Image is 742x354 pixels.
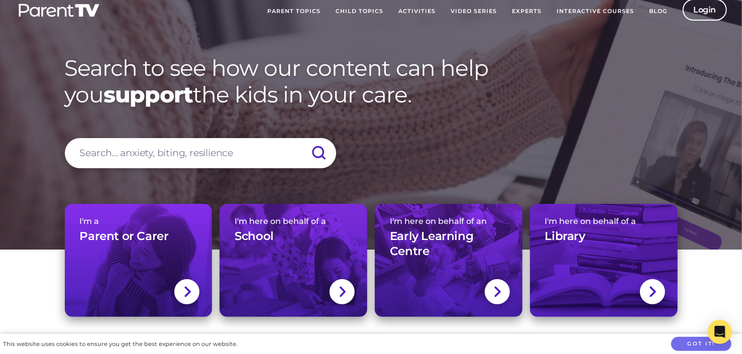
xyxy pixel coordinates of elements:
[375,204,522,317] a: I'm here on behalf of anEarly Learning Centre
[18,3,100,18] img: parenttv-logo-white.4c85aaf.svg
[183,285,191,298] img: svg+xml;base64,PHN2ZyBlbmFibGUtYmFja2dyb3VuZD0ibmV3IDAgMCAxNC44IDI1LjciIHZpZXdCb3g9IjAgMCAxNC44ID...
[493,285,501,298] img: svg+xml;base64,PHN2ZyBlbmFibGUtYmFja2dyb3VuZD0ibmV3IDAgMCAxNC44IDI1LjciIHZpZXdCb3g9IjAgMCAxNC44ID...
[545,229,585,244] h3: Library
[530,204,678,317] a: I'm here on behalf of aLibrary
[708,320,732,344] div: Open Intercom Messenger
[3,339,237,349] div: This website uses cookies to ensure you get the best experience on our website.
[649,285,656,298] img: svg+xml;base64,PHN2ZyBlbmFibGUtYmFja2dyb3VuZD0ibmV3IDAgMCAxNC44IDI1LjciIHZpZXdCb3g9IjAgMCAxNC44ID...
[390,229,507,259] h3: Early Learning Centre
[301,138,336,168] input: Submit
[545,216,663,226] span: I'm here on behalf of a
[65,138,336,168] input: Search... anxiety, biting, resilience
[390,216,507,226] span: I'm here on behalf of an
[671,337,731,351] button: Got it!
[235,229,274,244] h3: School
[235,216,352,226] span: I'm here on behalf of a
[339,285,346,298] img: svg+xml;base64,PHN2ZyBlbmFibGUtYmFja2dyb3VuZD0ibmV3IDAgMCAxNC44IDI1LjciIHZpZXdCb3g9IjAgMCAxNC44ID...
[80,216,197,226] span: I'm a
[220,204,367,317] a: I'm here on behalf of aSchool
[104,81,193,108] strong: support
[80,229,169,244] h3: Parent or Carer
[65,204,213,317] a: I'm aParent or Carer
[65,55,678,108] h1: Search to see how our content can help you the kids in your care.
